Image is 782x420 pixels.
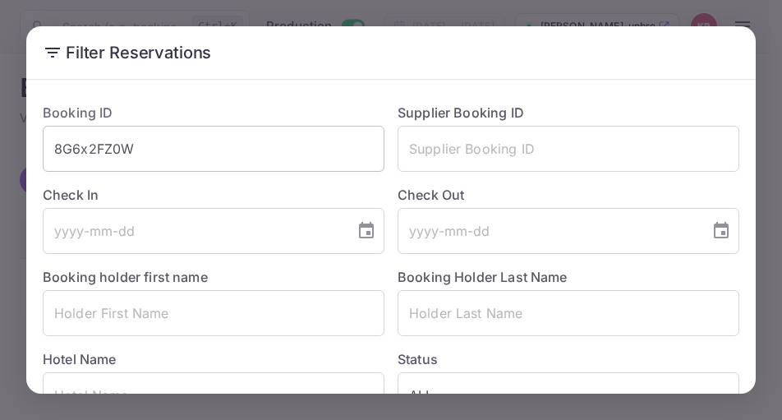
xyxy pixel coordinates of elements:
[398,104,524,121] label: Supplier Booking ID
[43,126,384,172] input: Booking ID
[43,372,384,418] input: Hotel Name
[43,269,208,285] label: Booking holder first name
[43,104,113,121] label: Booking ID
[398,269,568,285] label: Booking Holder Last Name
[350,215,383,247] button: Choose date
[705,215,738,247] button: Choose date
[398,372,739,418] div: ALL
[398,208,698,254] input: yyyy-mm-dd
[398,126,739,172] input: Supplier Booking ID
[398,185,739,205] label: Check Out
[398,349,739,369] label: Status
[398,290,739,336] input: Holder Last Name
[43,290,384,336] input: Holder First Name
[43,351,117,367] label: Hotel Name
[26,26,756,79] h2: Filter Reservations
[43,208,343,254] input: yyyy-mm-dd
[43,185,384,205] label: Check In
